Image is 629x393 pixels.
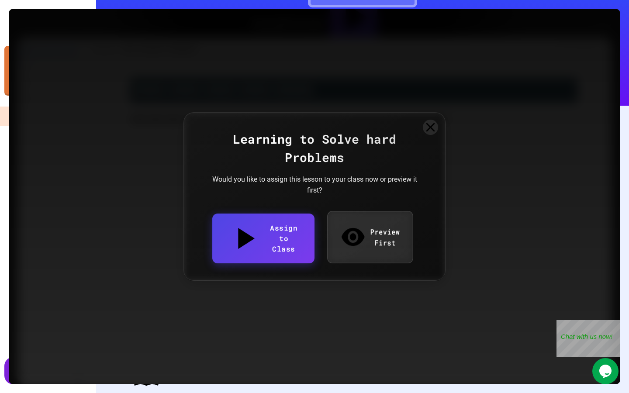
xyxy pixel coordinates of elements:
div: Learning to Solve hard Problems [201,130,428,167]
iframe: chat widget [556,320,620,357]
a: Assign to Class [212,214,314,263]
a: Preview First [327,211,413,263]
iframe: chat widget [592,358,620,384]
div: Would you like to assign this lesson to your class now or preview it first? [210,174,419,196]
